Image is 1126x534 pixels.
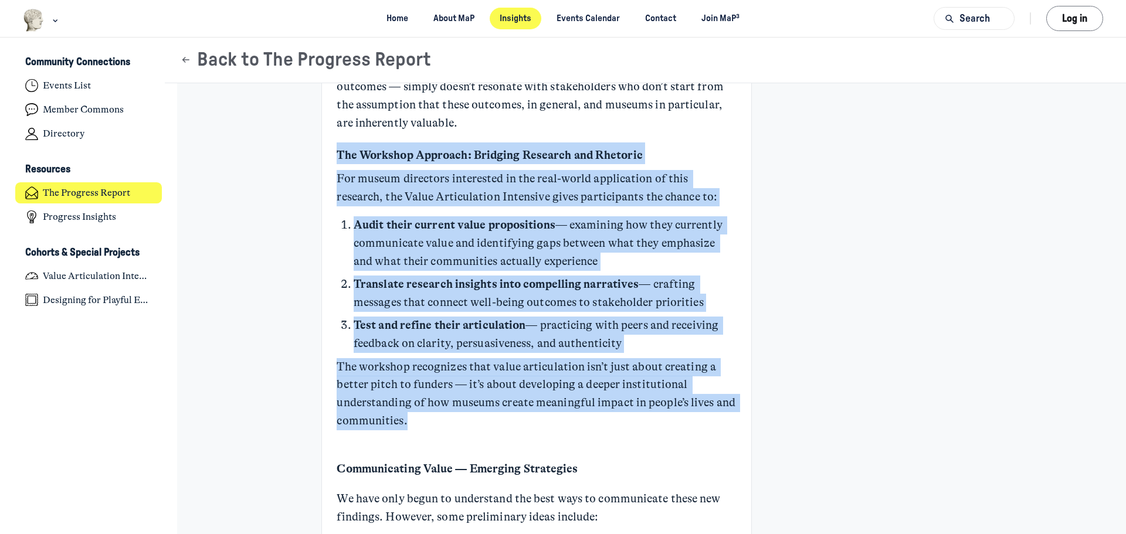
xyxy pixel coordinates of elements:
[337,490,736,526] p: We have only begun to understand the best ways to communicate these new findings. However, some p...
[25,56,130,69] h3: Community Connections
[490,8,542,29] a: Insights
[354,277,639,291] strong: Translate research insights into compelling narratives
[43,211,116,223] h4: Progress Insights
[25,164,70,176] h3: Resources
[635,8,687,29] a: Contact
[354,275,736,312] p: — crafting messages that connect well-being outcomes to stakeholder priorities
[15,243,162,263] button: Cohorts & Special ProjectsCollapse space
[43,80,91,91] h4: Events List
[23,9,45,32] img: Museums as Progress logo
[15,75,162,97] a: Events List
[354,218,555,232] strong: Audit their current value propositions
[691,8,750,29] a: Join MaP³
[165,38,1126,83] header: Page Header
[337,170,736,206] p: For museum directors interested in the real-world application of this research, the Value Articul...
[354,216,736,270] p: — examining how they currently communicate value and identifying gaps between what they emphasize...
[15,53,162,73] button: Community ConnectionsCollapse space
[23,8,61,33] button: Museums as Progress logo
[354,318,525,332] strong: Test and refine their articulation
[43,128,84,140] h4: Directory
[547,8,630,29] a: Events Calendar
[337,358,736,430] p: The workshop recognizes that value articulation isn’t just about creating a better pitch to funde...
[15,265,162,287] a: Value Articulation Intensive (Cultural Leadership Lab)
[15,289,162,311] a: Designing for Playful Engagement
[376,8,418,29] a: Home
[15,99,162,121] a: Member Commons
[43,104,124,115] h4: Member Commons
[354,317,736,353] p: — practicing with peers and receiving feedback on clarity, persuasiveness, and authenticity
[180,49,431,72] button: Back to The Progress Report
[934,7,1015,30] button: Search
[15,123,162,145] a: Directory
[43,270,152,282] h4: Value Articulation Intensive (Cultural Leadership Lab)
[25,247,140,259] h3: Cohorts & Special Projects
[43,187,130,199] h4: The Progress Report
[1046,6,1103,31] button: Log in
[423,8,485,29] a: About MaP
[43,294,152,306] h4: Designing for Playful Engagement
[15,206,162,228] a: Progress Insights
[15,182,162,204] a: The Progress Report
[337,148,642,162] strong: The Workshop Approach: Bridging Research and Rhetoric
[15,160,162,180] button: ResourcesCollapse space
[337,462,578,475] strong: Communicating Value — Emerging Strategies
